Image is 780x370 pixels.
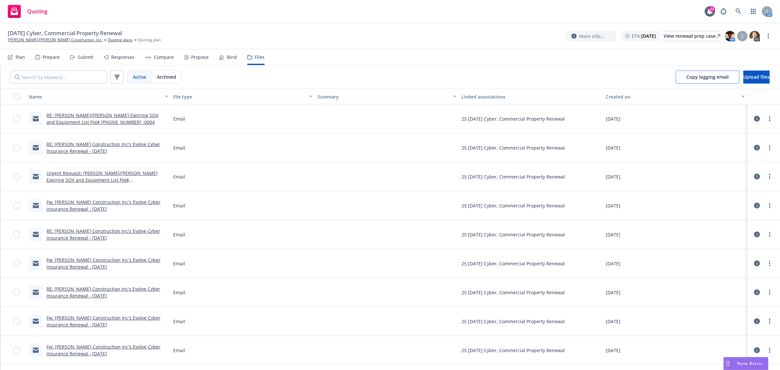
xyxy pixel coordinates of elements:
[461,347,565,354] div: 25 [DATE] Cyber, Commercial Property Renewal
[46,112,158,125] a: RE: [PERSON_NAME]/[PERSON_NAME] Expiring SOV and Equipment List Pol# [PHONE_NUMBER] -0004
[173,173,185,180] span: Email
[27,9,47,14] span: Quoting
[173,231,185,238] span: Email
[46,286,160,299] a: RE: [PERSON_NAME] Construction Inc's Evolve Cyber Insurance Renewal - [DATE]
[13,318,20,324] input: Toggle Row Selected
[255,55,265,60] div: Files
[173,289,185,296] span: Email
[154,55,174,60] div: Compare
[8,29,122,37] span: [DATE] Cyber, Commercial Property Renewal
[606,289,620,296] span: [DATE]
[606,260,620,267] span: [DATE]
[461,318,565,325] div: 25 [DATE] Cyber, Commercial Property Renewal
[737,361,763,366] span: Nova Assist
[606,202,620,209] span: [DATE]
[766,317,773,325] a: more
[732,5,745,18] a: Search
[461,115,565,122] div: 25 [DATE] Cyber, Commercial Property Renewal
[173,144,185,151] span: Email
[13,231,20,238] input: Toggle Row Selected
[46,170,158,190] a: Urgent Request: [PERSON_NAME]/[PERSON_NAME] Expiring SOV and Equipment List Pol# [PHONE_NUMBER] -...
[766,259,773,267] a: more
[318,93,449,100] div: Summary
[13,260,20,267] input: Toggle Row Selected
[764,32,772,40] a: more
[46,141,160,154] a: RE: [PERSON_NAME] Construction Inc's Evolve Cyber Insurance Renewal - [DATE]
[13,115,20,122] input: Toggle Row Selected
[315,89,459,104] button: Summary
[743,71,770,84] button: Upload files
[461,144,565,151] div: 25 [DATE] Cyber, Commercial Property Renewal
[13,289,20,296] input: Toggle Row Selected
[724,357,732,370] div: Drag to move
[46,315,161,328] a: Fw: [PERSON_NAME] Construction Inc's Evolve Cyber Insurance Renewal - [DATE]
[173,93,305,100] div: File type
[173,202,185,209] span: Email
[632,33,656,39] span: ETA :
[766,346,773,354] a: more
[26,89,171,104] button: Name
[766,202,773,209] a: more
[173,318,185,325] span: Email
[11,71,107,84] input: Search by keyword...
[461,202,565,209] div: 25 [DATE] Cyber, Commercial Property Renewal
[766,115,773,123] a: more
[717,5,730,18] a: Report a Bug
[138,37,161,43] span: Quoting plan
[606,347,620,354] span: [DATE]
[13,173,20,180] input: Toggle Row Selected
[13,144,20,151] input: Toggle Row Selected
[173,115,185,122] span: Email
[461,289,565,296] div: 25 [DATE] Cyber, Commercial Property Renewal
[78,55,93,60] div: Submit
[606,115,620,122] span: [DATE]
[664,31,720,41] a: View renewal prep case
[461,173,565,180] div: 25 [DATE] Cyber, Commercial Property Renewal
[111,55,135,60] div: Responses
[133,73,146,80] span: Active
[43,55,60,60] div: Prepare
[8,37,102,43] a: [PERSON_NAME]/[PERSON_NAME] Construction, Inc.
[566,31,616,42] button: More info...
[723,357,768,370] button: Nova Assist
[461,260,565,267] div: 25 [DATE] Cyber, Commercial Property Renewal
[157,73,176,80] span: Archived
[108,37,133,43] a: Quoting plans
[171,89,315,104] button: File type
[641,33,656,39] strong: [DATE]
[606,144,620,151] span: [DATE]
[606,173,620,180] span: [DATE]
[227,55,237,60] div: Bind
[743,74,770,80] span: Upload files
[173,347,185,354] span: Email
[766,144,773,152] a: more
[46,257,161,270] a: Fw: [PERSON_NAME] Construction Inc's Evolve Cyber Insurance Renewal - [DATE]
[749,31,760,41] img: photo
[766,231,773,238] a: more
[459,89,603,104] button: Linked associations
[46,344,161,357] a: Fw: [PERSON_NAME] Construction Inc's Evolve Cyber Insurance Renewal - [DATE]
[46,199,161,212] a: Fw: [PERSON_NAME] Construction Inc's Evolve Cyber Insurance Renewal - [DATE]
[603,89,747,104] button: Created on
[29,93,161,100] div: Name
[766,288,773,296] a: more
[747,5,760,18] a: Switch app
[606,231,620,238] span: [DATE]
[461,231,565,238] div: 25 [DATE] Cyber, Commercial Property Renewal
[606,318,620,325] span: [DATE]
[766,173,773,180] a: more
[579,33,604,40] span: More info...
[191,55,209,60] div: Propose
[5,2,50,20] a: Quoting
[173,260,185,267] span: Email
[686,74,729,80] span: Copy logging email
[676,71,739,84] button: Copy logging email
[13,202,20,209] input: Toggle Row Selected
[13,347,20,353] input: Toggle Row Selected
[709,6,715,12] div: 17
[606,93,738,100] div: Created on
[13,93,20,100] input: Select all
[16,55,25,60] div: Plan
[461,93,601,100] div: Linked associations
